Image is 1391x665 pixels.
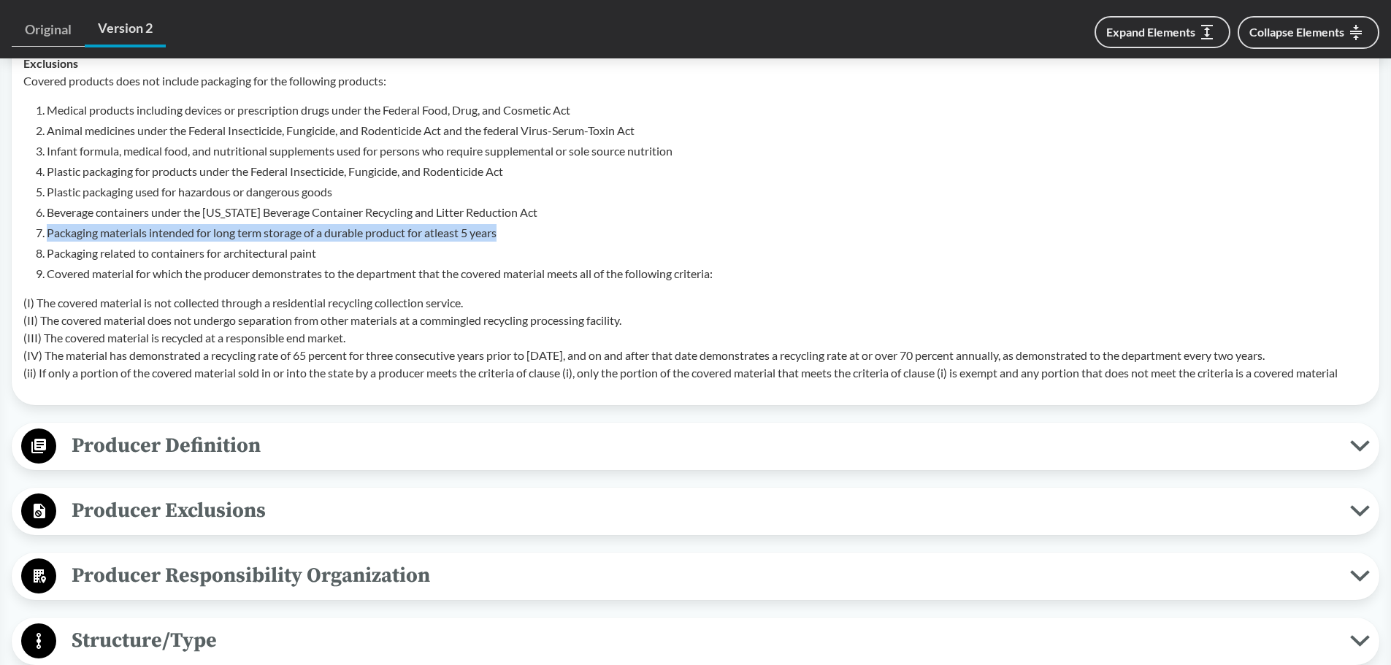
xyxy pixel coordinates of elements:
li: Plastic packaging used for hazardous or dangerous goods [47,183,1368,201]
li: Animal medicines under the Federal Insecticide, Fungicide, and Rodenticide Act and the federal Vi... [47,122,1368,139]
li: Covered material for which the producer demonstrates to the department that the covered material ... [47,265,1368,282]
span: Producer Definition [56,429,1350,462]
p: (I) The covered material is not collected through a residential recycling collection service. (II... [23,294,1368,382]
li: Packaging related to containers for architectural paint [47,245,1368,262]
a: Version 2 [85,12,166,47]
li: Infant formula, medical food, and nutritional supplements used for persons who require supplement... [47,142,1368,160]
span: Structure/Type [56,624,1350,657]
button: Producer Responsibility Organization [17,558,1374,595]
strong: Exclusions [23,56,78,70]
li: Beverage containers under the [US_STATE] Beverage Container Recycling and Litter Reduction Act [47,204,1368,221]
span: Producer Exclusions [56,494,1350,527]
button: Producer Exclusions [17,493,1374,530]
button: Producer Definition [17,428,1374,465]
button: Collapse Elements [1238,16,1379,49]
li: Plastic packaging for products under the Federal Insecticide, Fungicide, and Rodenticide Act [47,163,1368,180]
button: Expand Elements [1095,16,1230,48]
button: Structure/Type [17,623,1374,660]
li: Medical products including devices or prescription drugs under the Federal Food, Drug, and Cosmet... [47,101,1368,119]
li: Packaging materials intended for long term storage of a durable product for atleast 5 years [47,224,1368,242]
span: Producer Responsibility Organization [56,559,1350,592]
p: Covered products does not include packaging for the following products: [23,72,1368,90]
a: Original [12,13,85,47]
